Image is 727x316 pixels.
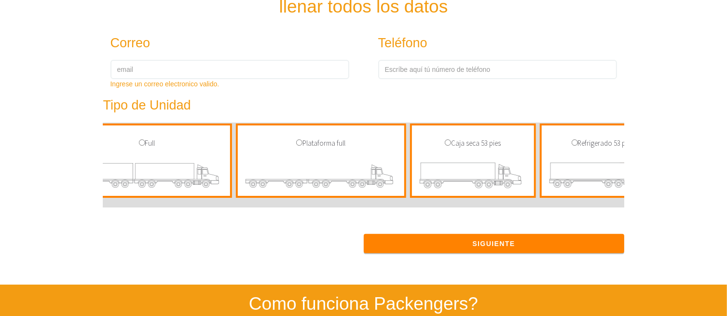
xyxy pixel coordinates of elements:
img: transporte de carga caja seca 53 pies [419,158,527,196]
p: Plataforma full [243,137,399,149]
img: transporte de carga plataforma full [245,158,397,196]
input: Escríbe aquí tú número de teléfono [378,60,617,79]
img: transporte de carga refrigerado 53 pies [549,158,657,196]
h2: Como funciona Packengers? [89,294,639,314]
div: Ingrese un correo electronico valido. [110,79,349,89]
img: transporte de carga caja seca full [71,158,223,196]
p: Caja seca 53 pies [417,137,529,149]
h3: Correo [110,36,328,51]
button: Siguiente [364,234,624,253]
p: Full [69,137,225,149]
input: email [110,60,349,79]
p: Refrigerado 53 pies [547,137,659,149]
h3: Teléfono [378,36,596,51]
iframe: Drift Widget Chat Controller [679,268,715,304]
h3: Tipo de Unidad [103,98,580,113]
